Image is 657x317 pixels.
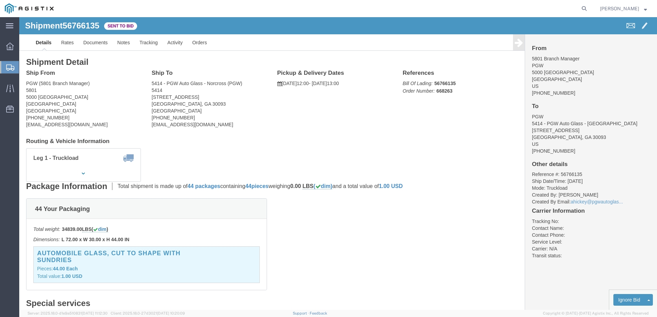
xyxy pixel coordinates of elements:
a: Support [293,311,310,315]
span: Copyright © [DATE]-[DATE] Agistix Inc., All Rights Reserved [543,310,649,316]
iframe: FS Legacy Container [19,17,657,310]
span: [DATE] 11:12:30 [82,311,108,315]
span: Server: 2025.18.0-d1e9a510831 [27,311,108,315]
img: logo [5,3,54,14]
span: Client: 2025.18.0-27d3021 [111,311,185,315]
span: Nick Ottino [600,5,639,12]
button: [PERSON_NAME] [600,4,647,13]
span: [DATE] 10:20:09 [157,311,185,315]
a: Feedback [310,311,327,315]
